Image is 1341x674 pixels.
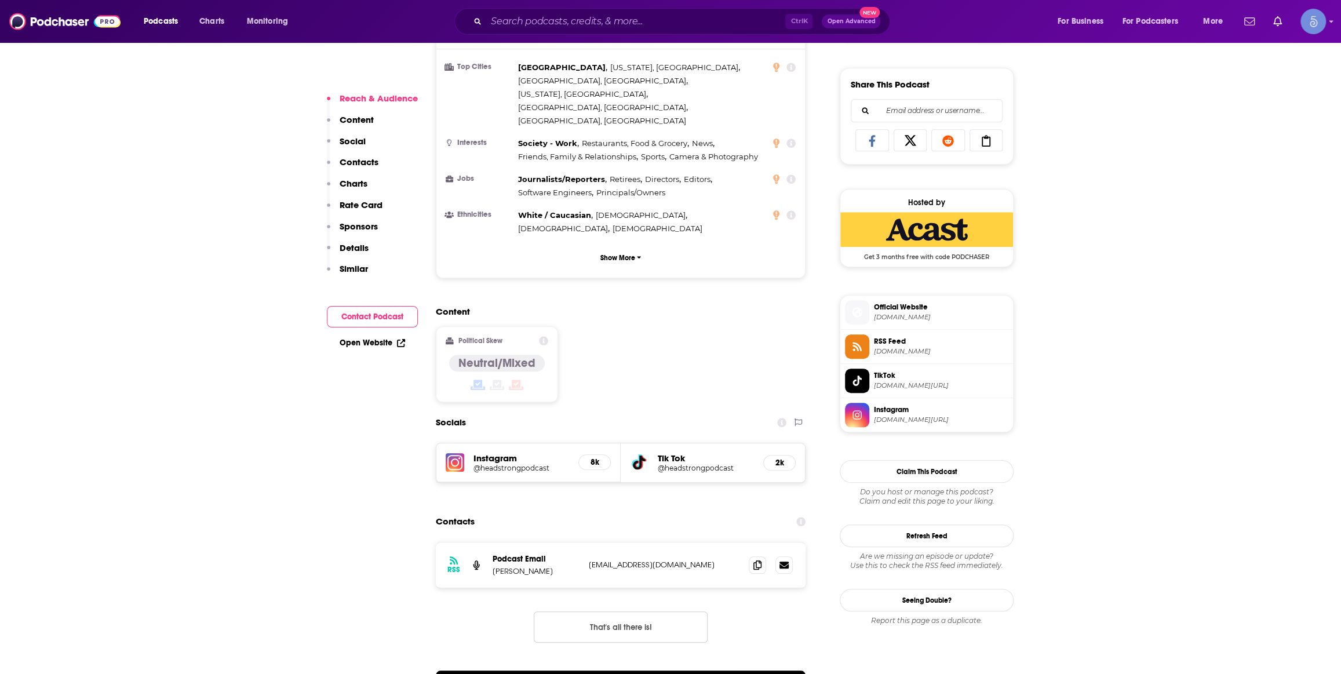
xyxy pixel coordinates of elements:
[9,10,121,32] img: Podchaser - Follow, Share and Rate Podcasts
[446,247,796,268] button: Show More
[1240,12,1259,31] a: Show notifications dropdown
[845,369,1008,393] a: TikTok[DOMAIN_NAME][URL]
[840,589,1014,611] a: Seeing Double?
[493,554,580,564] p: Podcast Email
[641,150,666,163] span: ,
[658,453,754,464] h5: Tik Tok
[327,221,378,242] button: Sponsors
[645,174,679,184] span: Directors
[327,242,369,264] button: Details
[1300,9,1326,34] img: User Profile
[874,405,1008,415] span: Instagram
[465,8,901,35] div: Search podcasts, credits, & more...
[447,565,460,574] h3: RSS
[1115,12,1195,31] button: open menu
[518,89,646,99] span: [US_STATE], [GEOGRAPHIC_DATA]
[840,247,1013,261] span: Get 3 months free with code PODCHASER
[840,198,1013,207] div: Hosted by
[518,150,638,163] span: ,
[446,211,513,218] h3: Ethnicities
[658,464,754,472] h5: @headstrongpodcast
[518,116,686,125] span: [GEOGRAPHIC_DATA], [GEOGRAPHIC_DATA]
[874,313,1008,322] span: shows.acast.com
[436,411,466,433] h2: Socials
[473,453,569,464] h5: Instagram
[970,129,1003,151] a: Copy Link
[894,129,927,151] a: Share on X/Twitter
[493,566,580,576] p: [PERSON_NAME]
[340,178,367,189] p: Charts
[518,139,577,148] span: Society - Work
[845,300,1008,325] a: Official Website[DOMAIN_NAME]
[827,19,875,24] span: Open Advanced
[518,74,688,88] span: ,
[340,199,382,210] p: Rate Card
[518,61,607,74] span: ,
[874,347,1008,356] span: feeds.acast.com
[327,263,368,285] button: Similar
[144,13,178,30] span: Podcasts
[446,453,464,472] img: iconImage
[874,381,1008,390] span: tiktok.com/@headstrongpodcast
[785,14,812,29] span: Ctrl K
[610,61,740,74] span: ,
[518,210,591,220] span: White / Caucasian
[518,63,606,72] span: [GEOGRAPHIC_DATA]
[641,152,665,161] span: Sports
[518,76,686,85] span: [GEOGRAPHIC_DATA], [GEOGRAPHIC_DATA]
[518,103,686,112] span: [GEOGRAPHIC_DATA], [GEOGRAPHIC_DATA]
[327,136,366,157] button: Social
[327,114,374,136] button: Content
[340,242,369,253] p: Details
[588,457,601,467] h5: 8k
[874,302,1008,312] span: Official Website
[340,338,405,348] a: Open Website
[610,173,642,186] span: ,
[855,129,889,151] a: Share on Facebook
[840,460,1014,483] button: Claim This Podcast
[596,210,686,220] span: [DEMOGRAPHIC_DATA]
[669,152,758,161] span: Camera & Photography
[822,14,880,28] button: Open AdvancedNew
[518,152,636,161] span: Friends, Family & Relationships
[340,156,378,167] p: Contacts
[683,174,710,184] span: Editors
[340,263,368,274] p: Similar
[518,188,592,197] span: Software Engineers
[840,552,1014,570] div: Are we missing an episode or update? Use this to check the RSS feed immediately.
[931,129,965,151] a: Share on Reddit
[845,403,1008,427] a: Instagram[DOMAIN_NAME][URL]
[596,188,665,197] span: Principals/Owners
[1269,12,1287,31] a: Show notifications dropdown
[239,12,303,31] button: open menu
[247,13,288,30] span: Monitoring
[600,254,635,262] p: Show More
[458,356,535,370] h4: Neutral/Mixed
[874,370,1008,381] span: TikTok
[518,101,688,114] span: ,
[1058,13,1103,30] span: For Business
[610,174,640,184] span: Retirees
[136,12,193,31] button: open menu
[773,458,786,468] h5: 2k
[473,464,569,472] a: @headstrongpodcast
[518,173,607,186] span: ,
[1123,13,1178,30] span: For Podcasters
[845,334,1008,359] a: RSS Feed[DOMAIN_NAME]
[436,306,796,317] h2: Content
[582,139,687,148] span: Restaurants, Food & Grocery
[340,114,374,125] p: Content
[518,209,593,222] span: ,
[596,209,687,222] span: ,
[851,79,930,90] h3: Share This Podcast
[340,221,378,232] p: Sponsors
[518,222,610,235] span: ,
[1203,13,1223,30] span: More
[518,224,608,233] span: [DEMOGRAPHIC_DATA]
[327,306,418,327] button: Contact Podcast
[486,12,785,31] input: Search podcasts, credits, & more...
[610,63,738,72] span: [US_STATE], [GEOGRAPHIC_DATA]
[851,99,1003,122] div: Search followers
